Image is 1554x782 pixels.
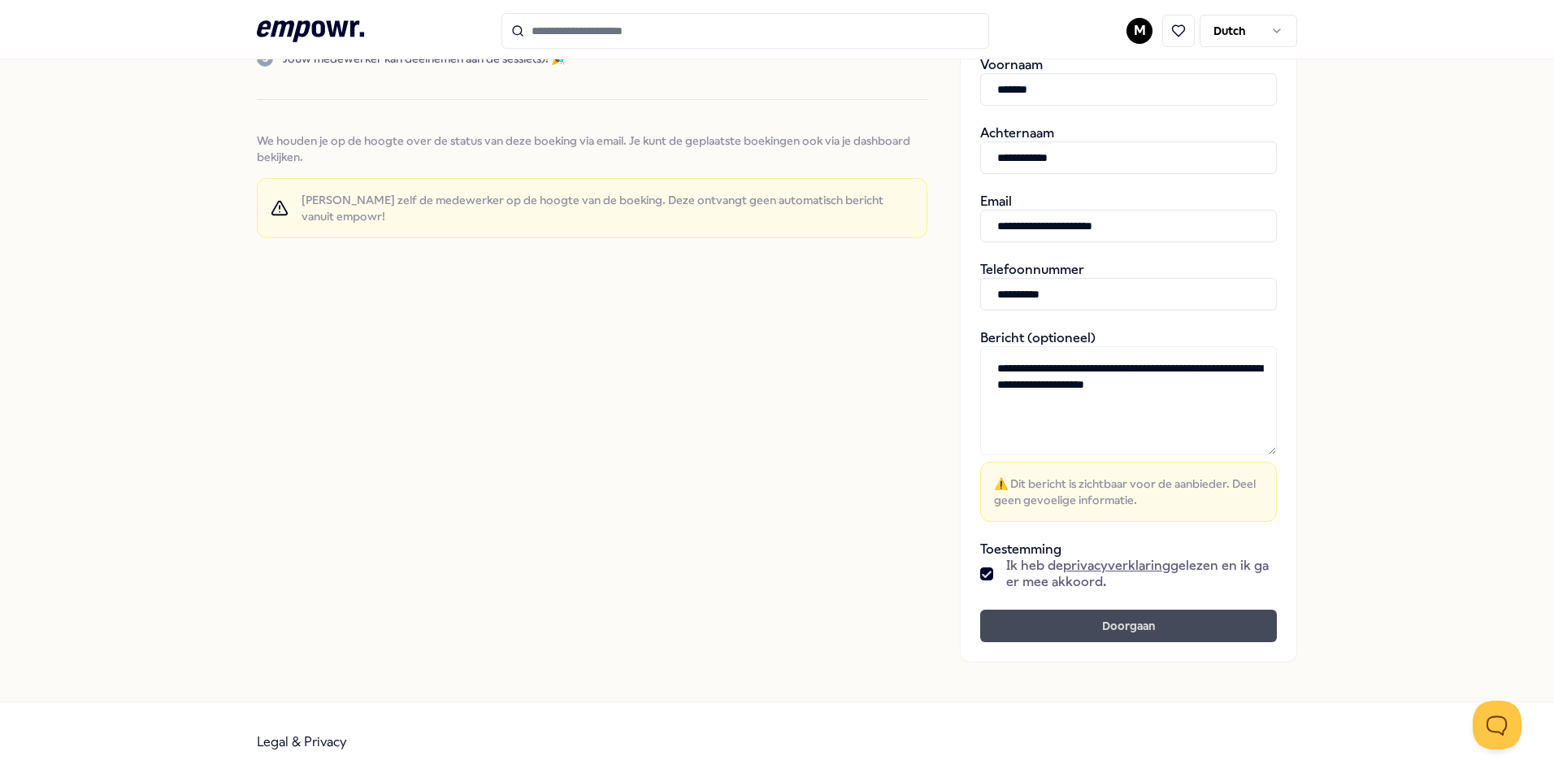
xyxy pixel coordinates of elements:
[980,330,1277,522] div: Bericht (optioneel)
[1063,558,1170,573] a: privacyverklaring
[501,13,989,49] input: Search for products, categories or subcategories
[980,262,1277,311] div: Telefoonnummer
[980,57,1277,106] div: Voornaam
[257,50,273,67] div: 3
[1006,558,1277,590] span: Ik heb de gelezen en ik ga er mee akkoord.
[994,476,1263,508] span: ⚠️ Dit bericht is zichtbaar voor de aanbieder. Deel geen gevoelige informatie.
[1473,701,1521,749] iframe: Help Scout Beacon - Open
[980,610,1277,642] button: Doorgaan
[302,192,914,224] span: [PERSON_NAME] zelf de medewerker op de hoogte van de boeking. Deze ontvangt geen automatisch beri...
[980,193,1277,242] div: Email
[257,133,927,165] span: We houden je op de hoogte over de status van deze boeking via email. Je kunt de geplaatste boekin...
[257,734,347,749] a: Legal & Privacy
[1126,18,1152,44] button: M
[980,541,1277,590] div: Toestemming
[980,125,1277,174] div: Achternaam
